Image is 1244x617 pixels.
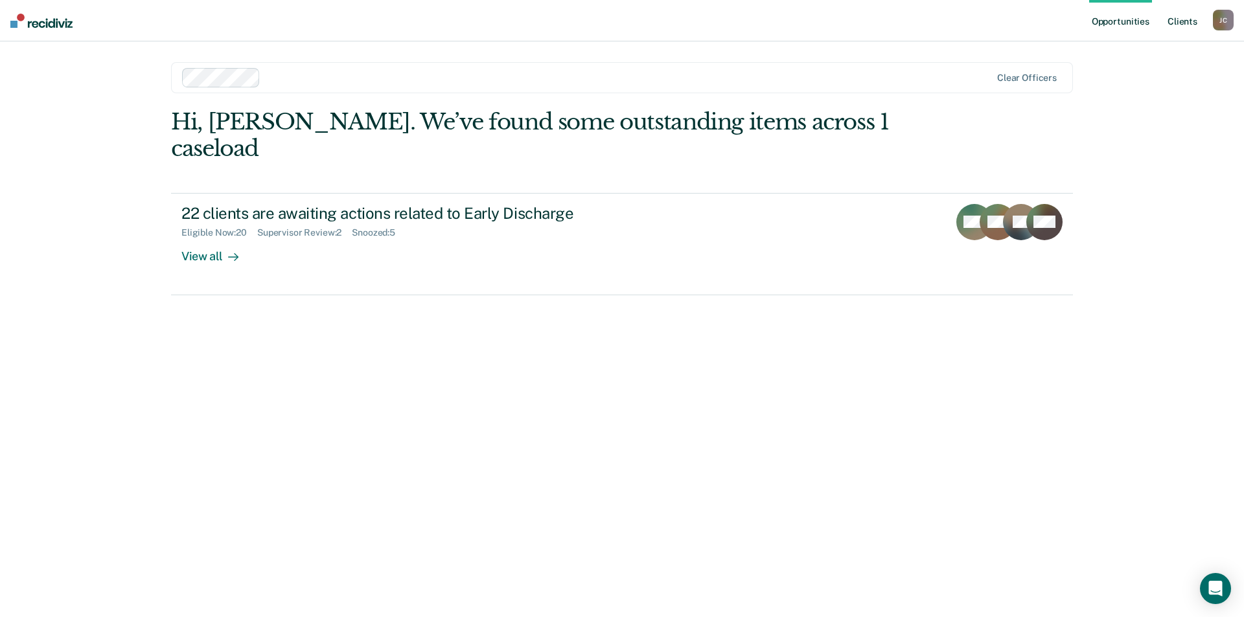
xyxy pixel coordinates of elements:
div: Hi, [PERSON_NAME]. We’ve found some outstanding items across 1 caseload [171,109,893,162]
a: 22 clients are awaiting actions related to Early DischargeEligible Now:20Supervisor Review:2Snooz... [171,193,1073,295]
div: Snoozed : 5 [352,227,406,238]
div: Clear officers [997,73,1057,84]
img: Recidiviz [10,14,73,28]
div: J C [1213,10,1234,30]
div: View all [181,238,254,264]
div: Eligible Now : 20 [181,227,257,238]
button: JC [1213,10,1234,30]
div: 22 clients are awaiting actions related to Early Discharge [181,204,636,223]
div: Supervisor Review : 2 [257,227,352,238]
div: Open Intercom Messenger [1200,573,1231,604]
